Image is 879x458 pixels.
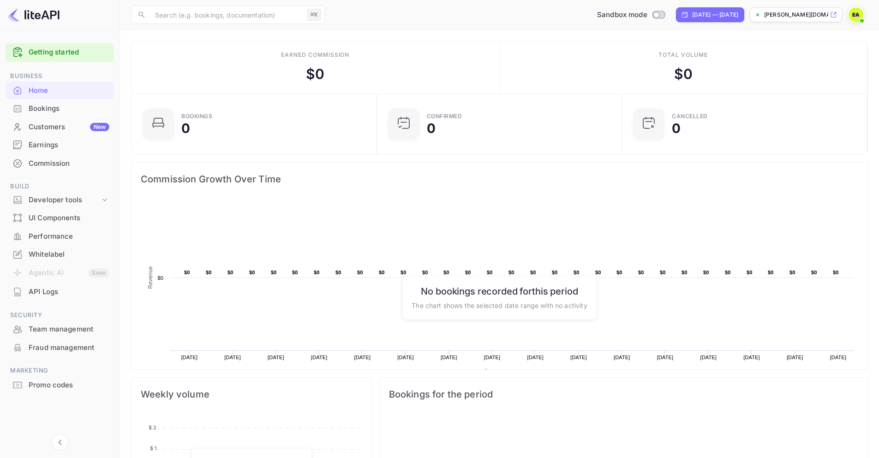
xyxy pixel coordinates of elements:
[441,355,457,360] text: [DATE]
[150,445,156,452] tspan: $ 1
[593,10,669,20] div: Switch to Production mode
[6,310,114,320] span: Security
[6,209,114,227] div: UI Components
[700,355,717,360] text: [DATE]
[6,209,114,226] a: UI Components
[412,300,587,310] p: The chart shows the selected date range with no activity
[6,339,114,357] div: Fraud management
[6,339,114,356] a: Fraud management
[157,275,163,281] text: $0
[412,285,587,296] h6: No bookings recorded for this period
[768,270,774,275] text: $0
[29,231,109,242] div: Performance
[6,320,114,338] div: Team management
[281,51,349,59] div: Earned commission
[487,270,493,275] text: $0
[6,228,114,245] a: Performance
[6,82,114,100] div: Home
[147,266,154,289] text: Revenue
[6,376,114,394] div: Promo codes
[6,192,114,208] div: Developer tools
[616,270,622,275] text: $0
[672,122,681,135] div: 0
[508,270,514,275] text: $0
[52,434,68,451] button: Collapse navigation
[595,270,601,275] text: $0
[29,158,109,169] div: Commission
[357,270,363,275] text: $0
[811,270,817,275] text: $0
[29,85,109,96] div: Home
[311,355,328,360] text: [DATE]
[764,11,828,19] p: [PERSON_NAME][DOMAIN_NAME]
[6,246,114,263] a: Whitelabel
[29,47,109,58] a: Getting started
[181,122,190,135] div: 0
[6,155,114,172] a: Commission
[657,355,674,360] text: [DATE]
[268,355,284,360] text: [DATE]
[379,270,385,275] text: $0
[6,136,114,154] div: Earnings
[29,213,109,223] div: UI Components
[29,324,109,335] div: Team management
[789,270,795,275] text: $0
[849,7,863,22] img: EnGEZ AI
[484,355,501,360] text: [DATE]
[6,320,114,337] a: Team management
[90,123,109,131] div: New
[6,283,114,301] div: API Logs
[314,270,320,275] text: $0
[354,355,371,360] text: [DATE]
[574,270,580,275] text: $0
[527,355,544,360] text: [DATE]
[552,270,558,275] text: $0
[141,387,362,402] span: Weekly volume
[725,270,731,275] text: $0
[530,270,536,275] text: $0
[6,136,114,153] a: Earnings
[672,114,708,119] div: CANCELLED
[6,376,114,393] a: Promo codes
[6,155,114,173] div: Commission
[676,7,744,22] div: Click to change the date range period
[443,270,449,275] text: $0
[141,172,858,187] span: Commission Growth Over Time
[29,287,109,297] div: API Logs
[6,283,114,300] a: API Logs
[29,140,109,151] div: Earnings
[29,103,109,114] div: Bookings
[658,51,708,59] div: Total volume
[292,270,298,275] text: $0
[335,270,341,275] text: $0
[427,114,462,119] div: Confirmed
[184,270,190,275] text: $0
[787,355,803,360] text: [DATE]
[29,122,109,133] div: Customers
[570,355,587,360] text: [DATE]
[703,270,709,275] text: $0
[181,355,198,360] text: [DATE]
[6,82,114,99] a: Home
[6,366,114,376] span: Marketing
[206,270,212,275] text: $0
[6,100,114,117] a: Bookings
[29,249,109,260] div: Whitelabel
[6,118,114,136] div: CustomersNew
[682,270,688,275] text: $0
[6,43,114,62] div: Getting started
[227,270,233,275] text: $0
[397,355,414,360] text: [DATE]
[401,270,407,275] text: $0
[29,343,109,353] div: Fraud management
[833,270,839,275] text: $0
[743,355,760,360] text: [DATE]
[224,355,241,360] text: [DATE]
[465,270,471,275] text: $0
[660,270,666,275] text: $0
[422,270,428,275] text: $0
[6,118,114,135] a: CustomersNew
[614,355,630,360] text: [DATE]
[29,380,109,391] div: Promo codes
[6,181,114,192] span: Build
